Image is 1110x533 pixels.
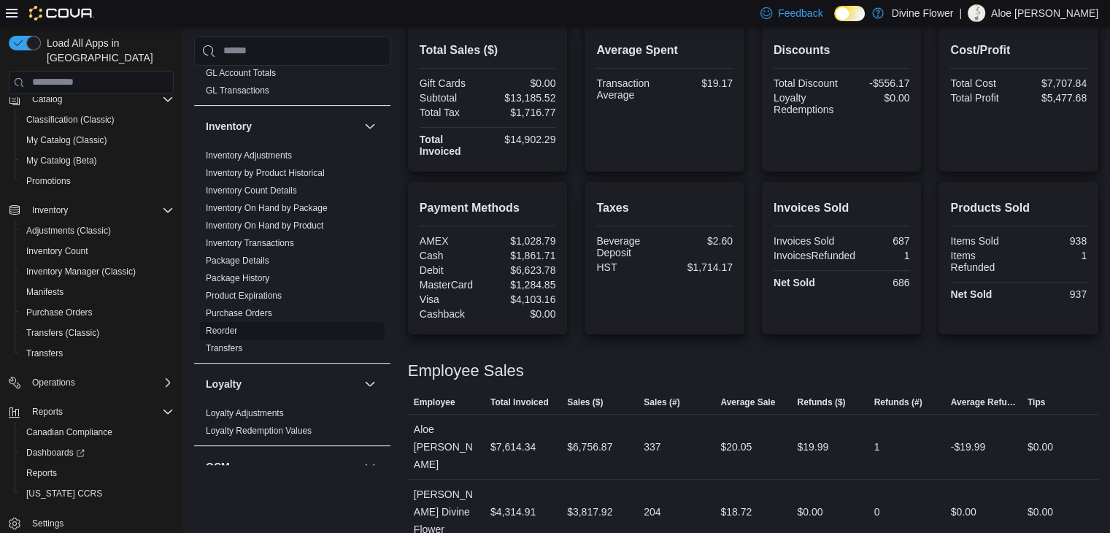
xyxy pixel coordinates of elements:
span: Inventory Manager (Classic) [26,266,136,277]
span: Classification (Classic) [20,111,174,129]
span: Inventory Manager (Classic) [20,263,174,280]
h2: Taxes [596,199,733,217]
span: Package History [206,272,269,284]
span: Inventory [26,202,174,219]
button: Transfers (Classic) [15,323,180,343]
span: Inventory by Product Historical [206,167,325,179]
div: $20.05 [720,438,752,456]
div: $19.99 [797,438,828,456]
span: Adjustments (Classic) [20,222,174,239]
a: Inventory Count [20,242,94,260]
span: Settings [32,518,63,529]
span: Reports [20,464,174,482]
span: Operations [26,374,174,391]
a: Adjustments (Classic) [20,222,117,239]
span: Inventory [32,204,68,216]
button: Adjustments (Classic) [15,221,180,241]
a: Inventory Manager (Classic) [20,263,142,280]
span: Loyalty Redemption Values [206,425,312,437]
span: Canadian Compliance [20,423,174,441]
h3: Employee Sales [408,362,524,380]
div: $1,714.17 [668,261,733,273]
div: $1,716.77 [490,107,555,118]
div: Loyalty Redemptions [774,92,839,115]
span: Loyalty Adjustments [206,407,284,419]
div: $6,756.87 [567,438,612,456]
a: Classification (Classic) [20,111,120,129]
div: Total Tax [420,107,485,118]
span: GL Transactions [206,85,269,96]
div: $0.00 [490,77,555,89]
div: 687 [844,235,909,247]
h2: Discounts [774,42,910,59]
div: Visa [420,294,485,305]
div: Inventory [194,147,390,363]
span: Reports [26,403,174,421]
a: [US_STATE] CCRS [20,485,108,502]
button: Inventory Manager (Classic) [15,261,180,282]
div: $1,284.85 [490,279,555,291]
div: Cash [420,250,485,261]
span: Dashboards [26,447,85,459]
div: Beverage Deposit [596,235,661,258]
h2: Total Sales ($) [420,42,556,59]
span: Refunds ($) [797,396,845,408]
span: Feedback [778,6,822,20]
a: Dashboards [20,444,90,461]
div: InvoicesRefunded [774,250,855,261]
div: $0.00 [951,503,976,521]
span: Classification (Classic) [26,114,115,126]
span: Inventory On Hand by Product [206,220,323,231]
span: Washington CCRS [20,485,174,502]
div: $7,707.84 [1022,77,1087,89]
div: $13,185.52 [490,92,555,104]
span: Transfers [26,348,63,359]
div: 937 [1022,288,1087,300]
span: My Catalog (Classic) [26,134,107,146]
span: My Catalog (Classic) [20,131,174,149]
p: Aloe [PERSON_NAME] [991,4,1098,22]
div: -$556.17 [844,77,909,89]
div: $1,028.79 [490,235,555,247]
button: OCM [361,458,379,475]
button: Inventory Count [15,241,180,261]
a: Inventory Transactions [206,238,294,248]
button: My Catalog (Classic) [15,130,180,150]
span: Reports [26,467,57,479]
span: Inventory Adjustments [206,150,292,161]
div: 1 [861,250,909,261]
div: $1,861.71 [490,250,555,261]
h2: Payment Methods [420,199,556,217]
button: Operations [26,374,81,391]
span: Product Expirations [206,290,282,302]
div: Subtotal [420,92,485,104]
div: -$19.99 [951,438,985,456]
div: $0.00 [1028,503,1053,521]
span: Manifests [20,283,174,301]
button: Reports [26,403,69,421]
div: Gift Cards [420,77,485,89]
a: Inventory Count Details [206,185,297,196]
span: Load All Apps in [GEOGRAPHIC_DATA] [41,36,174,65]
a: My Catalog (Classic) [20,131,113,149]
span: Total Invoiced [490,396,549,408]
div: $14,902.29 [490,134,555,145]
span: Transfers [206,342,242,354]
button: Catalog [26,91,68,108]
div: 0 [874,503,880,521]
a: Canadian Compliance [20,423,118,441]
a: Purchase Orders [206,308,272,318]
span: Purchase Orders [20,304,174,321]
span: Adjustments (Classic) [26,225,111,237]
div: 204 [644,503,660,521]
div: Loyalty [194,404,390,445]
a: Promotions [20,172,77,190]
div: $0.00 [1028,438,1053,456]
div: AMEX [420,235,485,247]
button: Inventory [206,119,358,134]
span: GL Account Totals [206,67,276,79]
a: My Catalog (Beta) [20,152,103,169]
button: Purchase Orders [15,302,180,323]
span: Reports [32,406,63,418]
div: $18.72 [720,503,752,521]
